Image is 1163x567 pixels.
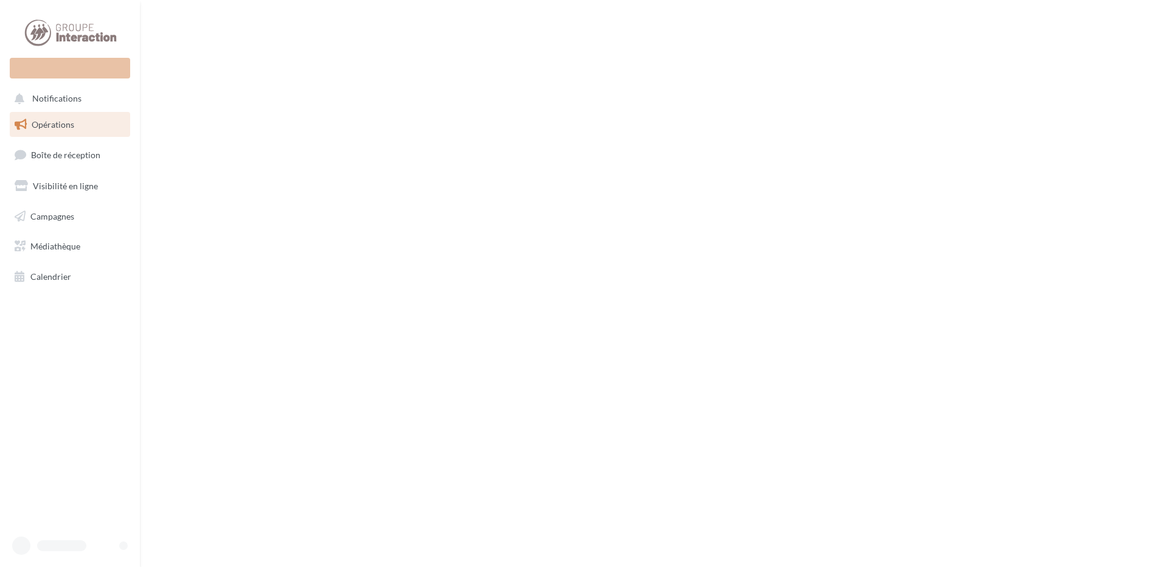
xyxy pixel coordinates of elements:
[33,181,98,191] span: Visibilité en ligne
[7,173,133,199] a: Visibilité en ligne
[30,241,80,251] span: Médiathèque
[7,142,133,168] a: Boîte de réception
[32,119,74,130] span: Opérations
[31,150,100,160] span: Boîte de réception
[10,58,130,78] div: Nouvelle campagne
[7,234,133,259] a: Médiathèque
[7,112,133,137] a: Opérations
[32,94,82,104] span: Notifications
[7,204,133,229] a: Campagnes
[30,210,74,221] span: Campagnes
[7,264,133,290] a: Calendrier
[30,271,71,282] span: Calendrier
